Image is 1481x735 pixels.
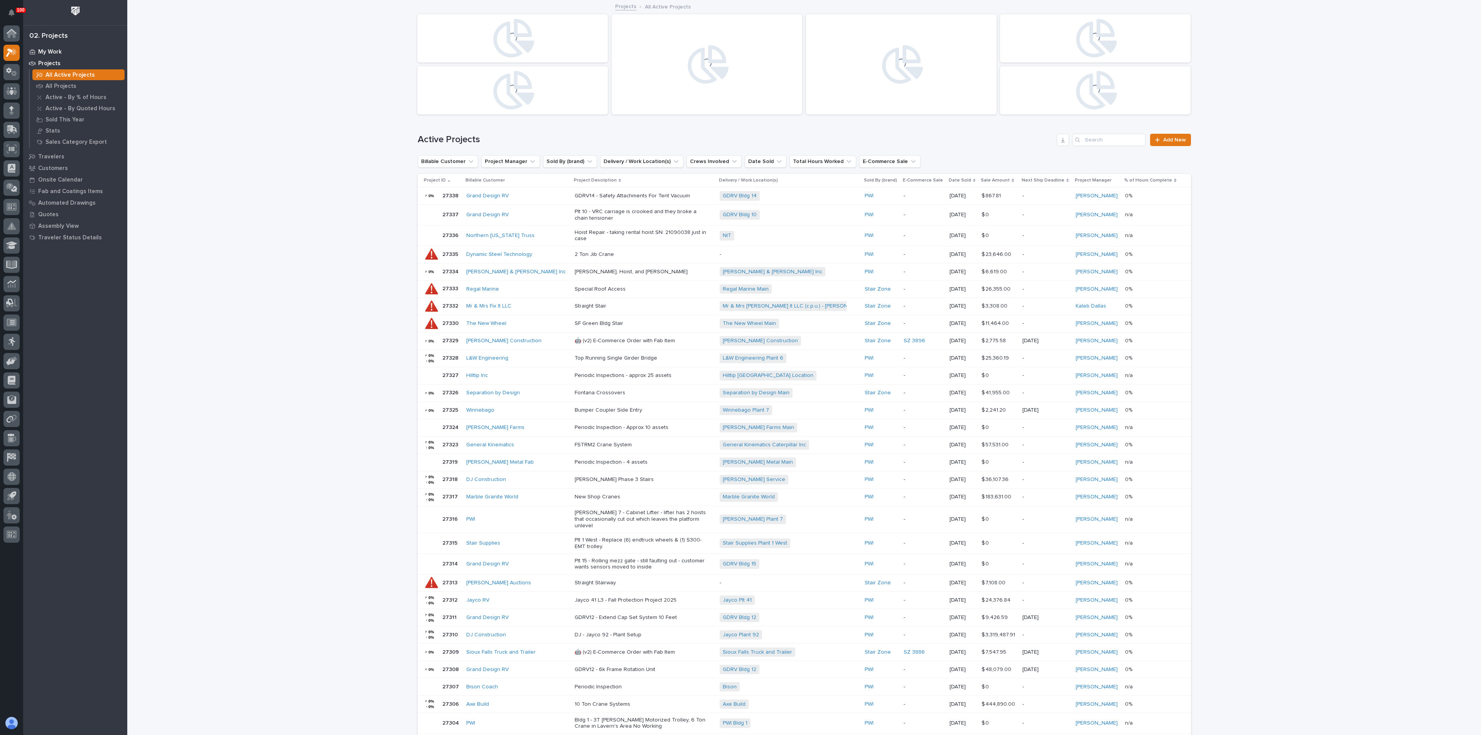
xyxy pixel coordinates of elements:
p: 27329 [442,336,460,344]
a: [PERSON_NAME] [1076,320,1118,327]
tr: 2733427334 [PERSON_NAME] & [PERSON_NAME] Inc [PERSON_NAME], Hoist, and [PERSON_NAME][PERSON_NAME]... [418,263,1191,280]
p: - [1022,442,1069,448]
p: $ 867.81 [982,191,1002,199]
p: All Projects [46,83,76,90]
p: 27336 [442,231,460,239]
p: GDRV14 - Safety Attachments For Tent Vacuum [575,193,710,199]
p: Sold This Year [46,116,84,123]
a: Stair Supplies Plant 1 West [723,540,787,547]
a: Mr & Mrs Fix It LLC [466,303,511,309]
a: [PERSON_NAME] Construction [466,338,541,344]
p: $ 36,107.36 [982,475,1010,483]
p: SF Green Bldg Stair [575,320,710,327]
p: $ 2,241.20 [982,405,1007,414]
p: [DATE] [950,232,975,239]
tr: 2733327333 Regal Marine Special Roof AccessRegal Marine Main Stair Zone -[DATE]$ 26,355.00$ 26,35... [418,280,1191,298]
a: [PERSON_NAME] [1076,193,1118,199]
a: Regal Marine [466,286,499,293]
a: Grand Design RV [466,561,509,567]
tr: 2731927319 [PERSON_NAME] Metal Fab Periodic Inspection - 4 assets[PERSON_NAME] Metal Main PWI -[D... [418,454,1191,471]
p: - [1022,424,1069,431]
a: Marble Granite World [723,494,775,500]
p: 0% [1125,440,1134,448]
a: Add New [1150,134,1191,146]
p: 0% [1125,284,1134,293]
tr: 2731727317 Marble Granite World New Shop CranesMarble Granite World PWI -[DATE]$ 183,631.00$ 183,... [418,488,1191,506]
p: 27333 [442,284,460,292]
p: - [1022,540,1069,547]
p: - [904,320,943,327]
p: 0% [1125,301,1134,309]
p: $ 0 [982,538,990,547]
p: Onsite Calendar [38,177,83,183]
p: [DATE] [950,193,975,199]
a: [PERSON_NAME] [1076,459,1118,466]
a: [PERSON_NAME] [1076,212,1118,218]
a: Stair Zone [865,320,891,327]
a: SZ 3896 [904,338,925,344]
a: L&W Engineering [466,355,508,362]
p: - [904,251,943,258]
tr: 2731527315 Stair Supplies Plt 1 West - Replace (6) endtruck wheels & (1) S300-EMT trolley.Stair S... [418,533,1191,554]
p: Travelers [38,153,64,160]
p: [PERSON_NAME] 7 - Cabinet Lifter - lifter has 2 hoists that occasionally cut out which leaves the... [575,510,710,529]
tr: 2731427314 Grand Design RV Plt 15 - Rolling mezz gate - still faulting out - customer wants senso... [418,554,1191,575]
a: [PERSON_NAME] [1076,494,1118,500]
a: Separation by Design Main [723,390,789,396]
button: Total Hours Worked [789,155,856,168]
p: 27319 [442,457,459,466]
p: 27327 [442,371,460,379]
a: Stair Zone [865,303,891,309]
p: Special Roof Access [575,286,710,293]
p: New Shop Cranes [575,494,710,500]
a: Dynamic Steel Technology [466,251,532,258]
p: [DATE] [950,212,975,218]
p: [PERSON_NAME], Hoist, and [PERSON_NAME] [575,269,710,275]
a: Hilltip [GEOGRAPHIC_DATA] Location [723,372,813,379]
p: Fab and Coatings Items [38,188,103,195]
tr: 2732427324 [PERSON_NAME] Farms Periodic Inspection - Approx 10 assets[PERSON_NAME] Farms Main PWI... [418,419,1191,436]
a: PWI [865,355,874,362]
tr: 2732527325 Winnebago Bumper Coupler Side EntryWinnebago Plant 7 PWI -[DATE]$ 2,241.20$ 2,241.20 [... [418,402,1191,419]
p: - [1022,459,1069,466]
div: Notifications100 [10,9,20,22]
p: [DATE] [950,407,975,414]
a: [PERSON_NAME] Plant 7 [723,516,783,523]
p: 27337 [442,210,460,218]
p: 27318 [442,475,459,483]
p: 27325 [442,405,460,414]
a: [PERSON_NAME] & [PERSON_NAME] Inc [723,269,822,275]
a: General Kinematics [466,442,514,448]
a: [PERSON_NAME] [1076,372,1118,379]
a: Automated Drawings [23,197,127,209]
a: PWI [865,372,874,379]
a: Active - By % of Hours [30,92,127,103]
p: - [904,540,943,547]
p: [DATE] [950,390,975,396]
p: - [904,286,943,293]
p: $ 3,308.00 [982,301,1009,309]
a: PWI [865,232,874,239]
a: GDRV Bldg 10 [723,212,757,218]
a: Quotes [23,209,127,220]
p: - [1022,516,1069,523]
p: [DATE] [950,269,975,275]
a: [PERSON_NAME] Metal Fab [466,459,534,466]
p: 27334 [442,267,460,275]
p: 🤖 (v2) E-Commerce Order with Fab Item [575,338,710,344]
p: - [1022,303,1069,309]
p: Plt 15 - Rolling mezz gate - still faulting out - customer wants sensors moved to inside [575,558,710,571]
p: [DATE] [950,442,975,448]
p: $ 26,355.00 [982,284,1012,293]
p: Projects [38,60,61,67]
p: $ 41,955.00 [982,388,1011,396]
tr: 2732327323 General Kinematics FSTRM2 Crane SystemGeneral Kinematics Caterpillar Inc PWI -[DATE]$ ... [418,436,1191,454]
p: - [1022,251,1069,258]
input: Search [1072,134,1145,146]
p: [DATE] [950,459,975,466]
p: Active - By Quoted Hours [46,105,115,112]
p: - [904,269,943,275]
button: Notifications [3,5,20,21]
p: n/a [1125,210,1134,218]
p: [DATE] [950,251,975,258]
